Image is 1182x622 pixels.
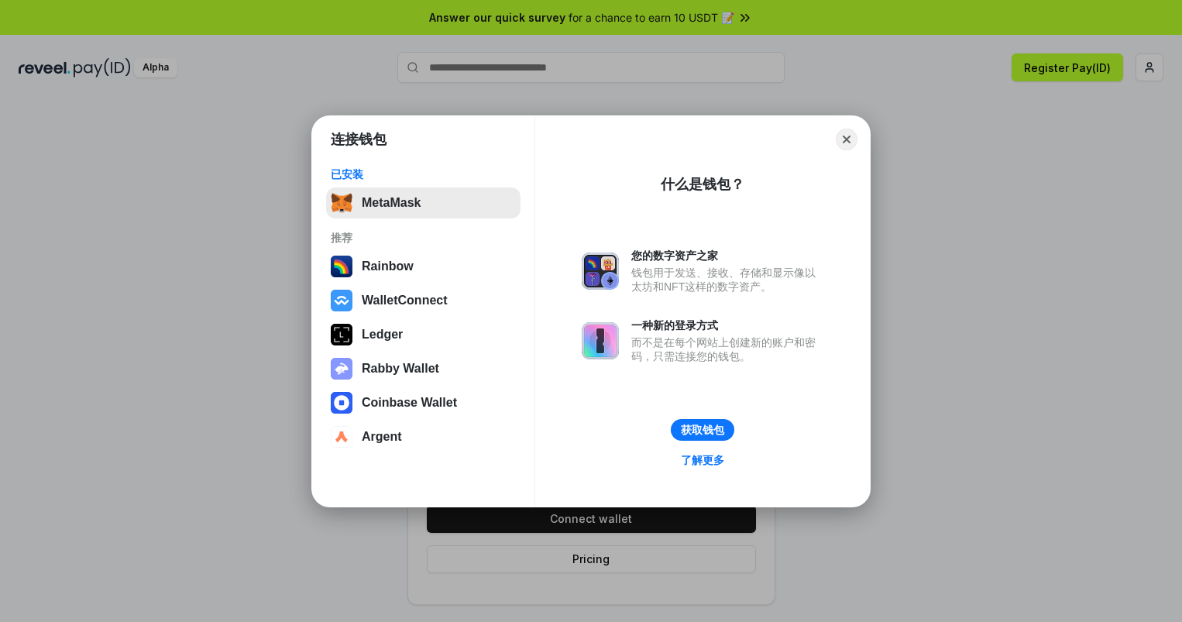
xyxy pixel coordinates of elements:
div: Argent [362,430,402,444]
div: 一种新的登录方式 [631,318,823,332]
img: svg+xml,%3Csvg%20width%3D%2228%22%20height%3D%2228%22%20viewBox%3D%220%200%2028%2028%22%20fill%3D... [331,426,352,448]
div: 什么是钱包？ [661,175,744,194]
div: 已安装 [331,167,516,181]
h1: 连接钱包 [331,130,387,149]
button: 获取钱包 [671,419,734,441]
img: svg+xml,%3Csvg%20xmlns%3D%22http%3A%2F%2Fwww.w3.org%2F2000%2Fsvg%22%20fill%3D%22none%22%20viewBox... [582,253,619,290]
img: svg+xml,%3Csvg%20width%3D%2228%22%20height%3D%2228%22%20viewBox%3D%220%200%2028%2028%22%20fill%3D... [331,392,352,414]
div: Rabby Wallet [362,362,439,376]
div: Ledger [362,328,403,342]
button: Ledger [326,319,521,350]
div: 了解更多 [681,453,724,467]
div: 获取钱包 [681,423,724,437]
img: svg+xml,%3Csvg%20xmlns%3D%22http%3A%2F%2Fwww.w3.org%2F2000%2Fsvg%22%20fill%3D%22none%22%20viewBox... [331,358,352,380]
div: Rainbow [362,259,414,273]
div: MetaMask [362,196,421,210]
img: svg+xml,%3Csvg%20xmlns%3D%22http%3A%2F%2Fwww.w3.org%2F2000%2Fsvg%22%20fill%3D%22none%22%20viewBox... [582,322,619,359]
button: Rainbow [326,251,521,282]
button: WalletConnect [326,285,521,316]
div: Coinbase Wallet [362,396,457,410]
img: svg+xml,%3Csvg%20width%3D%2228%22%20height%3D%2228%22%20viewBox%3D%220%200%2028%2028%22%20fill%3D... [331,290,352,311]
div: 钱包用于发送、接收、存储和显示像以太坊和NFT这样的数字资产。 [631,266,823,294]
button: Close [836,129,857,150]
button: Argent [326,421,521,452]
img: svg+xml,%3Csvg%20width%3D%22120%22%20height%3D%22120%22%20viewBox%3D%220%200%20120%20120%22%20fil... [331,256,352,277]
div: WalletConnect [362,294,448,308]
div: 您的数字资产之家 [631,249,823,263]
button: Rabby Wallet [326,353,521,384]
button: MetaMask [326,187,521,218]
div: 推荐 [331,231,516,245]
img: svg+xml,%3Csvg%20xmlns%3D%22http%3A%2F%2Fwww.w3.org%2F2000%2Fsvg%22%20width%3D%2228%22%20height%3... [331,324,352,345]
div: 而不是在每个网站上创建新的账户和密码，只需连接您的钱包。 [631,335,823,363]
img: svg+xml,%3Csvg%20fill%3D%22none%22%20height%3D%2233%22%20viewBox%3D%220%200%2035%2033%22%20width%... [331,192,352,214]
a: 了解更多 [672,450,734,470]
button: Coinbase Wallet [326,387,521,418]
